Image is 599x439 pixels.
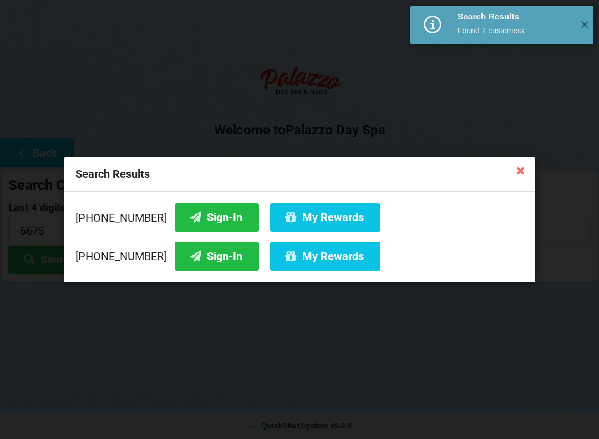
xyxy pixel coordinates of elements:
div: [PHONE_NUMBER] [75,203,524,236]
div: Found 2 customers [458,25,571,36]
div: Search Results [458,11,571,22]
button: My Rewards [270,203,380,231]
div: [PHONE_NUMBER] [75,236,524,270]
button: Sign-In [175,203,259,231]
button: My Rewards [270,242,380,270]
button: Sign-In [175,242,259,270]
div: Search Results [64,157,535,192]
